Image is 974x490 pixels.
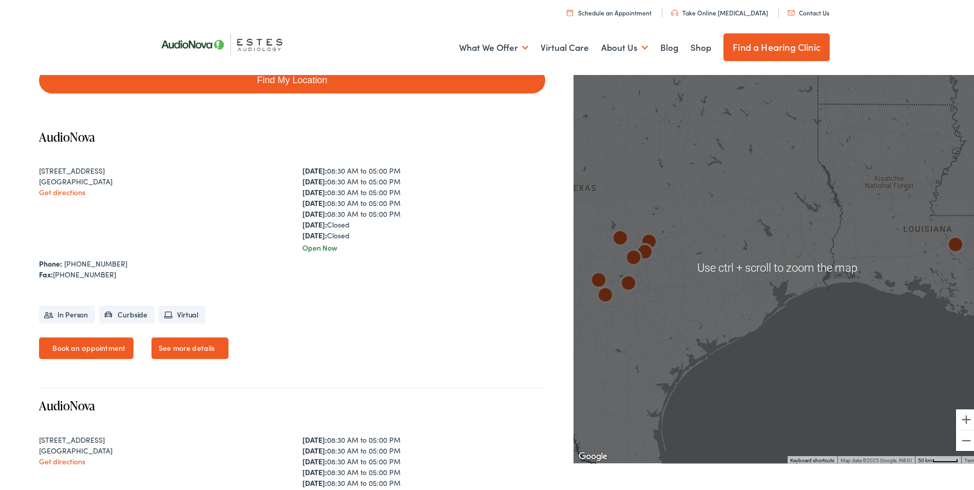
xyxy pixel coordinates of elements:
[593,282,618,307] div: AudioNova
[159,304,205,322] li: Virtual
[616,270,641,295] div: AudioNova
[39,335,133,357] a: Book an appointment
[302,174,327,184] strong: [DATE]:
[302,476,327,486] strong: [DATE]:
[567,6,652,15] a: Schedule an Appointment
[39,65,545,91] a: Find My Location
[151,335,228,357] a: See more details
[302,163,327,174] strong: [DATE]:
[39,267,545,278] div: [PHONE_NUMBER]
[576,448,610,461] img: Google
[302,465,327,475] strong: [DATE]:
[567,7,573,14] img: utility icon
[302,454,327,464] strong: [DATE]:
[943,232,968,256] div: AudioNova
[302,206,327,217] strong: [DATE]:
[39,256,62,267] strong: Phone:
[841,456,912,461] span: Map data ©2025 Google, INEGI
[39,163,282,174] div: [STREET_ADDRESS]
[915,454,961,461] button: Map Scale: 50 km per 46 pixels
[788,8,795,13] img: utility icon
[621,244,646,269] div: AudioNova
[576,448,610,461] a: Open this area in Google Maps (opens a new window)
[671,8,678,14] img: utility icon
[64,256,127,267] a: [PHONE_NUMBER]
[302,228,327,238] strong: [DATE]:
[586,267,611,292] div: AudioNova
[302,185,327,195] strong: [DATE]:
[39,432,282,443] div: [STREET_ADDRESS]
[691,27,711,65] a: Shop
[39,443,282,454] div: [GEOGRAPHIC_DATA]
[671,6,768,15] a: Take Online [MEDICAL_DATA]
[302,240,545,251] div: Open Now
[39,454,85,464] a: Get directions
[302,432,327,443] strong: [DATE]:
[660,27,678,65] a: Blog
[39,395,95,412] a: AudioNova
[608,225,633,250] div: AudioNova
[918,456,932,461] span: 50 km
[39,174,282,185] div: [GEOGRAPHIC_DATA]
[302,196,327,206] strong: [DATE]:
[459,27,528,65] a: What We Offer
[788,6,829,15] a: Contact Us
[302,443,327,454] strong: [DATE]:
[302,163,545,239] div: 08:30 AM to 05:00 PM 08:30 AM to 05:00 PM 08:30 AM to 05:00 PM 08:30 AM to 05:00 PM 08:30 AM to 0...
[302,217,327,228] strong: [DATE]:
[633,239,657,263] div: AudioNova
[39,185,85,195] a: Get directions
[39,126,95,143] a: AudioNova
[541,27,589,65] a: Virtual Care
[39,304,95,322] li: In Person
[790,455,834,462] button: Keyboard shortcuts
[637,229,661,253] div: AudioNova
[99,304,155,322] li: Curbside
[39,267,53,277] strong: Fax:
[601,27,648,65] a: About Us
[723,31,830,59] a: Find a Hearing Clinic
